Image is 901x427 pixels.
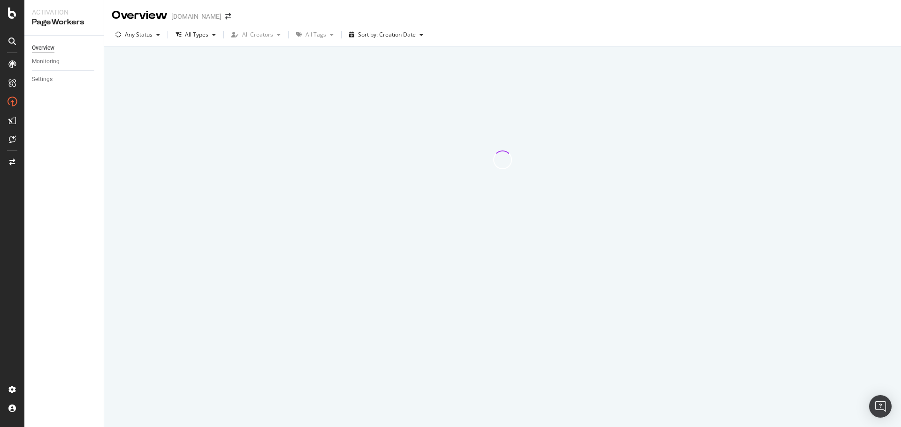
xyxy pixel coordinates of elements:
[242,32,273,37] div: All Creators
[112,27,164,42] button: Any Status
[345,27,427,42] button: Sort by: Creation Date
[125,32,153,37] div: Any Status
[171,12,221,21] div: [DOMAIN_NAME]
[358,32,416,37] div: Sort by: Creation Date
[32,7,96,17] div: Activation
[869,395,892,418] div: Open Intercom Messenger
[225,13,231,20] div: arrow-right-arrow-left
[32,75,53,84] div: Settings
[32,43,54,53] div: Overview
[292,27,337,42] button: All Tags
[305,32,326,37] div: All Tags
[32,75,97,84] a: Settings
[32,57,60,67] div: Monitoring
[172,27,220,42] button: All Types
[32,57,97,67] a: Monitoring
[32,43,97,53] a: Overview
[112,7,168,23] div: Overview
[32,17,96,28] div: PageWorkers
[228,27,284,42] button: All Creators
[185,32,208,37] div: All Types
